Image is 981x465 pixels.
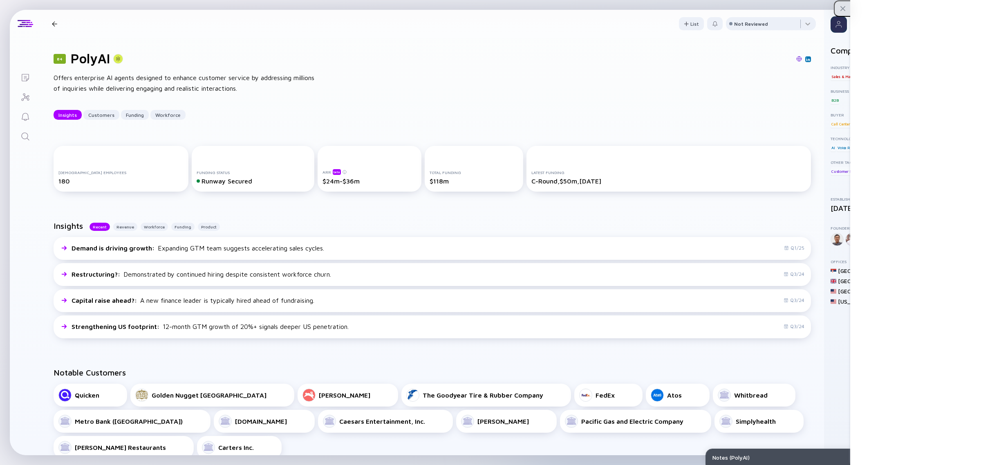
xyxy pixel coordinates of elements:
[831,204,965,212] div: [DATE]
[10,67,40,87] a: Lists
[90,223,110,231] button: Recent
[831,268,836,274] img: Serbia Flag
[831,16,847,33] img: Profile Picture
[531,170,806,175] div: Latest Funding
[831,96,839,104] div: B2B
[430,170,518,175] div: Total Funding
[784,297,804,303] div: Q3/24
[54,54,66,64] div: 84
[831,167,862,175] div: Customer Service
[596,391,615,399] div: FedEx
[838,288,896,295] div: [GEOGRAPHIC_DATA] ,
[784,323,804,329] div: Q3/24
[323,177,417,185] div: $24m-$36m
[75,444,166,451] div: [PERSON_NAME] Restaurants
[235,418,287,425] div: [DOMAIN_NAME]
[667,391,682,399] div: Atos
[10,126,40,145] a: Search
[121,110,149,120] button: Funding
[333,169,341,175] div: beta
[113,223,137,231] button: Revenue
[784,245,804,251] div: Q1/25
[58,177,184,185] div: 180
[72,244,324,252] div: Expanding GTM team suggests accelerating sales cycles.
[831,288,836,294] img: United States Flag
[83,109,119,121] div: Customers
[54,221,83,230] h2: Insights
[83,110,119,120] button: Customers
[72,323,161,330] span: Strengthening US footprint :
[72,271,122,278] span: Restructuring? :
[197,170,309,175] div: Funding Status
[831,278,836,284] img: United Kingdom Flag
[806,57,810,61] img: PolyAI Linkedin Page
[734,391,768,399] div: Whitbread
[218,444,254,451] div: Carters Inc.
[58,170,184,175] div: [DEMOGRAPHIC_DATA] Employees
[712,454,948,461] div: Notes ( PolyAI )
[54,109,82,121] div: Insights
[54,110,82,120] button: Insights
[75,418,183,425] div: Metro Bank ([GEOGRAPHIC_DATA])
[197,177,309,185] div: Runway Secured
[831,299,836,304] img: United States Flag
[831,112,965,117] div: Buyer
[10,106,40,126] a: Reminders
[152,391,267,399] div: Golden Nugget [GEOGRAPHIC_DATA]
[72,271,331,278] div: Demonstrated by continued hiring despite consistent workforce churn.
[831,259,965,264] div: Offices
[837,143,869,152] div: Voice Recognition
[796,56,802,62] img: PolyAI Website
[531,177,806,185] div: C-Round, $50m, [DATE]
[838,298,872,305] div: [US_STATE] ,
[838,277,896,284] div: [GEOGRAPHIC_DATA] ,
[198,223,220,231] button: Product
[831,120,853,128] div: Call Centers
[477,418,529,425] div: [PERSON_NAME]
[831,46,965,55] h2: Company Details
[736,418,776,425] div: Simplyhealth
[784,271,804,277] div: Q3/24
[171,223,195,231] button: Funding
[339,418,425,425] div: Caesars Entertainment, Inc.
[831,226,965,230] div: Founders
[150,110,186,120] button: Workforce
[141,223,168,231] button: Workforce
[430,177,518,185] div: $118m
[831,160,965,165] div: Other Tags
[72,244,156,252] span: Demand is driving growth :
[423,391,543,399] div: The Goodyear Tire & Rubber Company
[323,169,417,175] div: ARR
[54,368,811,377] h2: Notable Customers
[831,143,836,152] div: AI
[54,73,315,94] div: Offers enterprise AI agents designed to enhance customer service by addressing millions of inquir...
[72,297,314,304] div: A new finance leader is typically hired ahead of fundraising.
[679,17,704,30] button: List
[54,384,127,407] a: Quicken
[831,89,965,94] div: Business Model
[734,21,768,27] div: Not Reviewed
[831,72,864,80] div: Sales & Marketing
[150,109,186,121] div: Workforce
[838,267,896,274] div: [GEOGRAPHIC_DATA] ,
[71,51,110,66] h1: PolyAI
[831,65,965,70] div: Industry
[10,87,40,106] a: Investor Map
[581,418,683,425] div: Pacific Gas and Electric Company
[679,18,704,30] div: List
[121,109,149,121] div: Funding
[831,197,965,201] div: Established
[319,391,370,399] div: [PERSON_NAME]
[831,136,965,141] div: Technologies
[72,297,139,304] span: Capital raise ahead? :
[75,391,99,399] div: Quicken
[72,323,349,330] div: 12-month GTM growth of 20%+ signals deeper US penetration.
